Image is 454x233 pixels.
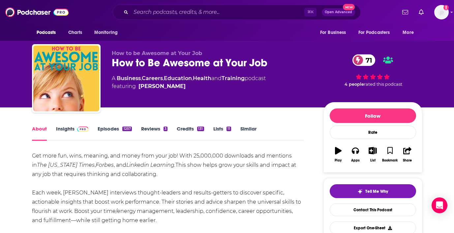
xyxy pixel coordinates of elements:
[164,75,192,81] a: Education
[64,26,86,39] a: Charts
[352,54,376,66] a: 71
[164,127,167,131] div: 3
[432,197,447,213] div: Open Intercom Messenger
[141,75,142,81] span: ,
[33,45,99,111] img: How to Be Awesome at Your Job
[240,126,257,141] a: Similar
[96,162,114,168] em: Forbes
[416,7,426,18] a: Show notifications dropdown
[126,162,175,168] em: Linkedin Learning.
[364,82,402,87] span: rated this podcast
[222,75,245,81] a: Training
[68,28,82,37] span: Charts
[94,28,118,37] span: Monitoring
[434,5,449,19] span: Logged in as addi44
[443,5,449,10] svg: Add a profile image
[138,82,186,90] a: Pete Mockaitis
[403,28,414,37] span: More
[163,75,164,81] span: ,
[193,75,211,81] a: Health
[400,7,411,18] a: Show notifications dropdown
[117,75,141,81] a: Business
[322,8,355,16] button: Open AdvancedNew
[434,5,449,19] img: User Profile
[90,26,126,39] button: open menu
[335,159,342,162] div: Play
[304,8,317,16] span: ⌘ K
[330,203,416,216] a: Contact This Podcast
[112,74,266,90] div: A podcast
[345,82,364,87] span: 4 people
[213,126,231,141] a: Lists11
[382,159,398,162] div: Bookmark
[316,26,354,39] button: open menu
[330,126,416,139] div: Rate
[131,7,304,17] input: Search podcasts, credits, & more...
[354,26,400,39] button: open menu
[112,50,202,56] span: How to be Awesome at Your Job
[320,28,346,37] span: For Business
[5,6,69,18] img: Podchaser - Follow, Share and Rate Podcasts
[113,5,361,20] div: Search podcasts, credits, & more...
[330,108,416,123] button: Follow
[37,28,56,37] span: Podcasts
[325,11,352,14] span: Open Advanced
[56,126,89,141] a: InsightsPodchaser Pro
[398,26,422,39] button: open menu
[197,127,204,131] div: 131
[112,82,266,90] span: featuring
[323,50,422,91] div: 71 4 peoplerated this podcast
[142,75,163,81] a: Careers
[77,127,89,132] img: Podchaser Pro
[141,126,167,141] a: Reviews3
[403,159,412,162] div: Share
[32,26,65,39] button: open menu
[32,126,47,141] a: About
[211,75,222,81] span: and
[357,189,363,194] img: tell me why sparkle
[330,143,347,166] button: Play
[343,4,355,10] span: New
[192,75,193,81] span: ,
[364,143,381,166] button: List
[365,189,388,194] span: Tell Me Why
[359,54,376,66] span: 71
[370,159,376,162] div: List
[358,28,390,37] span: For Podcasters
[177,126,204,141] a: Credits131
[347,143,364,166] button: Apps
[227,127,231,131] div: 11
[330,184,416,198] button: tell me why sparkleTell Me Why
[351,159,360,162] div: Apps
[434,5,449,19] button: Show profile menu
[122,127,132,131] div: 1257
[98,126,132,141] a: Episodes1257
[399,143,416,166] button: Share
[37,162,95,168] em: The [US_STATE] Times
[381,143,399,166] button: Bookmark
